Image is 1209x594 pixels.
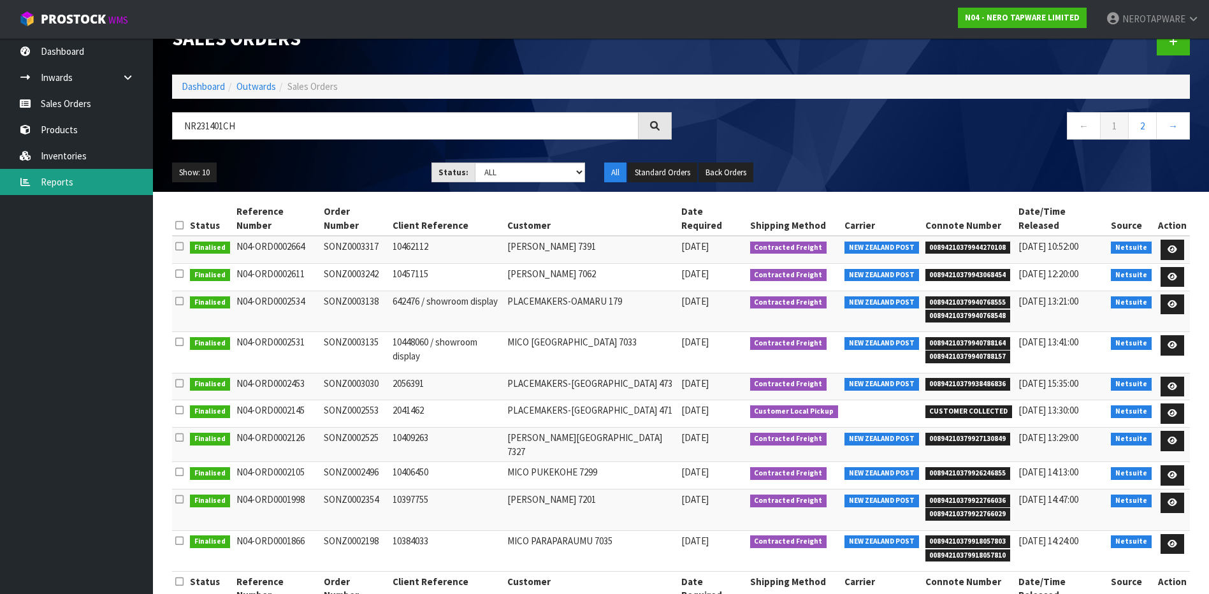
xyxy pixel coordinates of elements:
span: [DATE] 10:52:00 [1018,240,1078,252]
span: 00894210379922766036 [925,495,1011,507]
td: 10457115 [389,263,504,291]
td: N04-ORD0002534 [233,291,321,331]
span: Contracted Freight [750,535,827,548]
span: 00894210379940788157 [925,351,1011,363]
span: Finalised [190,535,230,548]
span: Finalised [190,242,230,254]
td: N04-ORD0002453 [233,373,321,400]
a: Outwards [236,80,276,92]
span: Contracted Freight [750,467,827,480]
td: 2041462 [389,400,504,428]
a: ← [1067,112,1101,140]
span: CUSTOMER COLLECTED [925,405,1013,418]
a: Dashboard [182,80,225,92]
span: Contracted Freight [750,433,827,445]
td: N04-ORD0002664 [233,236,321,263]
span: [DATE] [681,336,709,348]
td: [PERSON_NAME][GEOGRAPHIC_DATA] 7327 [504,428,677,462]
td: 10384033 [389,530,504,571]
button: Back Orders [699,163,753,183]
td: SONZ0002525 [321,428,389,462]
img: cube-alt.png [19,11,35,27]
span: [DATE] [681,493,709,505]
th: Shipping Method [747,201,842,236]
span: Finalised [190,467,230,480]
span: Finalised [190,337,230,350]
span: Contracted Freight [750,296,827,309]
span: Contracted Freight [750,269,827,282]
span: 00894210379938486836 [925,378,1011,391]
span: NEW ZEALAND POST [844,378,919,391]
span: NEW ZEALAND POST [844,242,919,254]
span: 00894210379922766029 [925,508,1011,521]
td: N04-ORD0002126 [233,428,321,462]
strong: N04 - NERO TAPWARE LIMITED [965,12,1080,23]
th: Status [187,201,233,236]
span: NEW ZEALAND POST [844,433,919,445]
span: [DATE] [681,377,709,389]
a: 2 [1128,112,1157,140]
td: 10462112 [389,236,504,263]
td: SONZ0002354 [321,489,389,530]
td: 642476 / showroom display [389,291,504,331]
span: [DATE] [681,466,709,478]
td: 10448060 / showroom display [389,332,504,373]
span: Finalised [190,495,230,507]
span: [DATE] 12:20:00 [1018,268,1078,280]
span: [DATE] [681,431,709,444]
span: 00894210379926246855 [925,467,1011,480]
td: 10409263 [389,428,504,462]
input: Search sales orders [172,112,639,140]
td: [PERSON_NAME] 7201 [504,489,677,530]
span: Finalised [190,269,230,282]
td: MICO PARAPARAUMU 7035 [504,530,677,571]
a: 1 [1100,112,1129,140]
span: Customer Local Pickup [750,405,839,418]
span: [DATE] 13:29:00 [1018,431,1078,444]
td: 10406450 [389,462,504,489]
span: Finalised [190,433,230,445]
span: Contracted Freight [750,337,827,350]
td: 10397755 [389,489,504,530]
span: Finalised [190,378,230,391]
span: Netsuite [1111,535,1152,548]
th: Action [1155,201,1190,236]
span: Sales Orders [287,80,338,92]
span: [DATE] 13:41:00 [1018,336,1078,348]
th: Reference Number [233,201,321,236]
span: [DATE] [681,268,709,280]
span: NEW ZEALAND POST [844,467,919,480]
span: [DATE] [681,295,709,307]
span: 00894210379927130849 [925,433,1011,445]
th: Source [1108,201,1155,236]
span: Netsuite [1111,269,1152,282]
td: [PERSON_NAME] 7062 [504,263,677,291]
td: SONZ0003030 [321,373,389,400]
td: N04-ORD0002531 [233,332,321,373]
span: ProStock [41,11,106,27]
span: Contracted Freight [750,495,827,507]
span: 00894210379940788164 [925,337,1011,350]
span: [DATE] [681,535,709,547]
span: Netsuite [1111,296,1152,309]
h1: Sales Orders [172,28,672,50]
td: SONZ0002496 [321,462,389,489]
span: Finalised [190,296,230,309]
span: 00894210379918057803 [925,535,1011,548]
td: MICO [GEOGRAPHIC_DATA] 7033 [504,332,677,373]
th: Order Number [321,201,389,236]
span: NEW ZEALAND POST [844,495,919,507]
span: [DATE] [681,404,709,416]
span: 00894210379944270108 [925,242,1011,254]
td: SONZ0003135 [321,332,389,373]
td: PLACEMAKERS-OAMARU 179 [504,291,677,331]
span: Netsuite [1111,242,1152,254]
span: [DATE] 14:47:00 [1018,493,1078,505]
th: Client Reference [389,201,504,236]
span: NEW ZEALAND POST [844,337,919,350]
strong: Status: [438,167,468,178]
td: SONZ0002553 [321,400,389,428]
span: 00894210379940768548 [925,310,1011,322]
td: SONZ0002198 [321,530,389,571]
span: 00894210379940768555 [925,296,1011,309]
